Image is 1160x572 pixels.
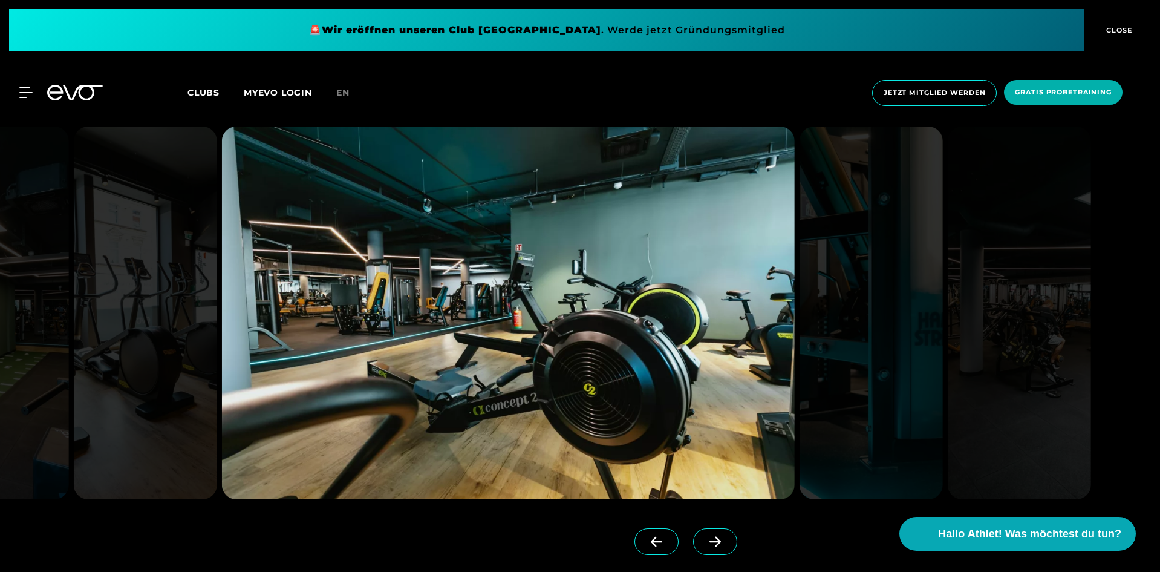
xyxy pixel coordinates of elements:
[187,87,220,98] span: Clubs
[187,87,244,98] a: Clubs
[336,87,350,98] span: en
[1103,25,1133,36] span: CLOSE
[222,127,795,499] img: evofitness
[938,526,1121,542] span: Hallo Athlet! Was möchtest du tun?
[800,127,943,499] img: evofitness
[1084,9,1151,51] button: CLOSE
[336,86,364,100] a: en
[948,127,1091,499] img: evofitness
[1015,87,1112,97] span: Gratis Probetraining
[244,87,312,98] a: MYEVO LOGIN
[884,88,985,98] span: Jetzt Mitglied werden
[74,127,217,499] img: evofitness
[1000,80,1126,106] a: Gratis Probetraining
[899,517,1136,551] button: Hallo Athlet! Was möchtest du tun?
[868,80,1000,106] a: Jetzt Mitglied werden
